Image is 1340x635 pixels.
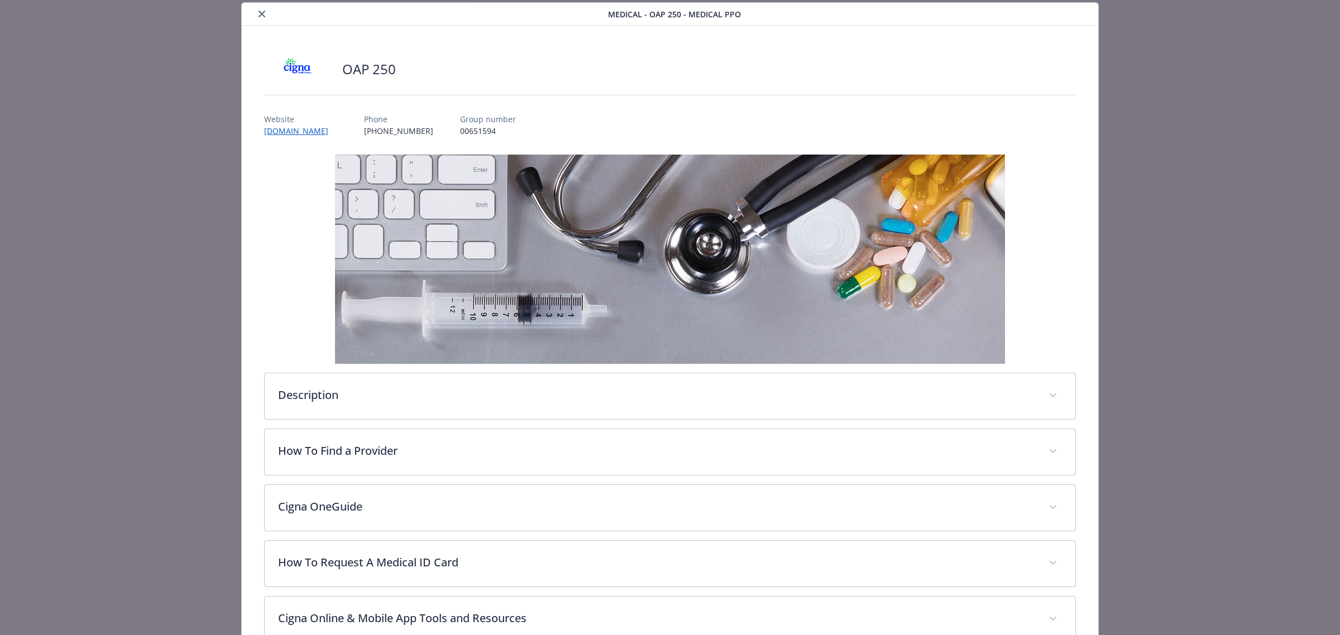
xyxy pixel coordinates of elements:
p: Cigna OneGuide [278,498,1035,515]
button: close [255,7,269,21]
p: Cigna Online & Mobile App Tools and Resources [278,610,1035,627]
div: How To Request A Medical ID Card [265,541,1075,586]
p: Description [278,387,1035,403]
p: Website [264,113,337,125]
div: Description [265,373,1075,419]
p: Group number [460,113,516,125]
img: banner [335,155,1005,364]
div: How To Find a Provider [265,429,1075,475]
p: Phone [364,113,433,125]
div: Cigna OneGuide [265,485,1075,531]
p: 00651594 [460,125,516,137]
span: Medical - OAP 250 - Medical PPO [608,8,741,20]
a: [DOMAIN_NAME] [264,126,337,136]
h2: OAP 250 [342,60,396,79]
p: How To Request A Medical ID Card [278,554,1035,571]
p: How To Find a Provider [278,442,1035,459]
img: CIGNA [264,52,331,86]
p: [PHONE_NUMBER] [364,125,433,137]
